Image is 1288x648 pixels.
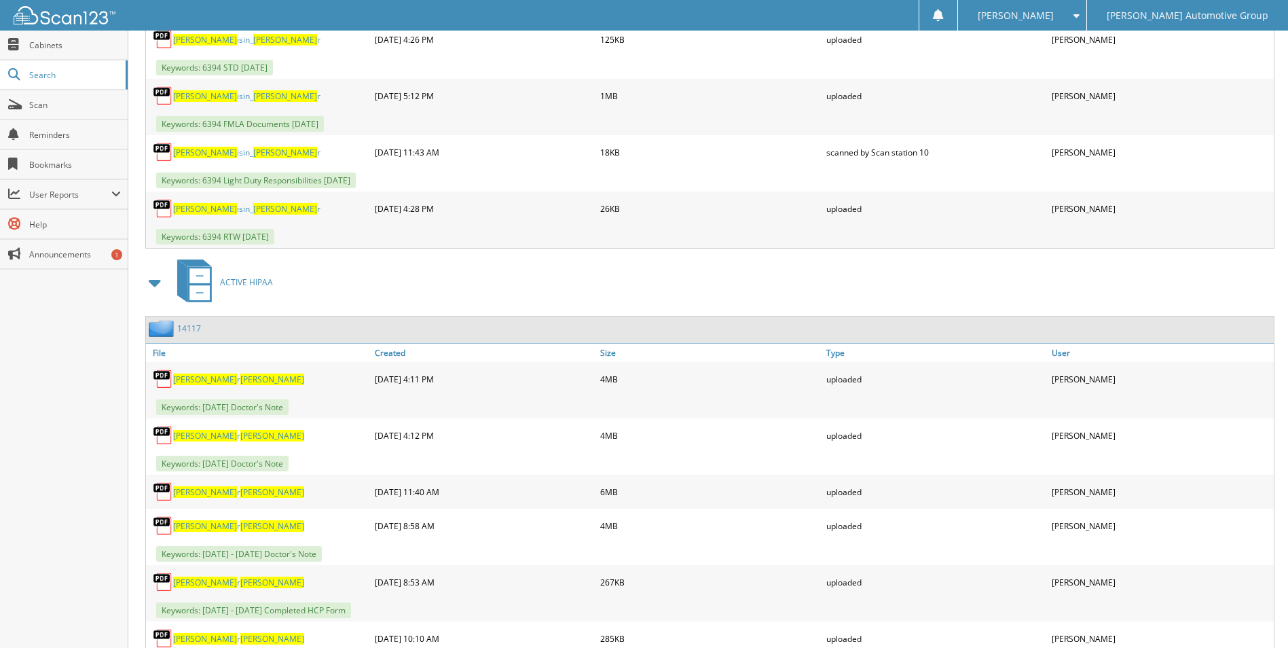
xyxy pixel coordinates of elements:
div: 26KB [597,195,822,222]
a: [PERSON_NAME]r[PERSON_NAME] [173,486,304,498]
div: [DATE] 11:40 AM [371,478,597,505]
div: uploaded [823,26,1048,53]
a: [PERSON_NAME]r[PERSON_NAME] [173,374,304,385]
div: 4MB [597,365,822,393]
div: [DATE] 4:12 PM [371,422,597,449]
div: [DATE] 11:43 AM [371,139,597,166]
div: [PERSON_NAME] [1048,82,1274,109]
div: uploaded [823,422,1048,449]
div: 6MB [597,478,822,505]
span: Keywords: [DATE] Doctor's Note [156,399,289,415]
div: [PERSON_NAME] [1048,512,1274,539]
span: [PERSON_NAME] [253,203,317,215]
div: uploaded [823,365,1048,393]
a: File [146,344,371,362]
span: [PERSON_NAME] [253,90,317,102]
span: [PERSON_NAME] [173,486,237,498]
div: [PERSON_NAME] [1048,569,1274,596]
a: [PERSON_NAME]isin_[PERSON_NAME]r [173,90,320,102]
div: uploaded [823,82,1048,109]
img: folder2.png [149,320,177,337]
div: 267KB [597,569,822,596]
div: [DATE] 5:12 PM [371,82,597,109]
img: PDF.png [153,29,173,50]
span: [PERSON_NAME] Automotive Group [1107,12,1268,20]
span: [PERSON_NAME] [240,486,304,498]
div: [DATE] 4:28 PM [371,195,597,222]
div: [DATE] 8:58 AM [371,512,597,539]
span: [PERSON_NAME] [173,430,237,442]
img: PDF.png [153,425,173,446]
a: [PERSON_NAME]r[PERSON_NAME] [173,520,304,532]
div: [DATE] 4:11 PM [371,365,597,393]
span: [PERSON_NAME] [240,520,304,532]
span: [PERSON_NAME] [253,34,317,46]
span: Keywords: [DATE] - [DATE] Completed HCP Form [156,602,351,618]
a: Size [597,344,822,362]
span: Keywords: [DATE] - [DATE] Doctor's Note [156,546,322,562]
a: [PERSON_NAME]r[PERSON_NAME] [173,577,304,588]
div: [PERSON_NAME] [1048,422,1274,449]
span: Cabinets [29,39,121,51]
div: [DATE] 4:26 PM [371,26,597,53]
img: PDF.png [153,198,173,219]
span: [PERSON_NAME] [253,147,317,158]
div: 1MB [597,82,822,109]
span: [PERSON_NAME] [173,34,237,46]
span: Keywords: 6394 STD [DATE] [156,60,273,75]
a: [PERSON_NAME]isin_[PERSON_NAME]r [173,34,320,46]
span: [PERSON_NAME] [173,90,237,102]
div: [PERSON_NAME] [1048,478,1274,505]
a: [PERSON_NAME]isin_[PERSON_NAME]r [173,203,320,215]
div: uploaded [823,569,1048,596]
div: [PERSON_NAME] [1048,195,1274,222]
span: Search [29,69,119,81]
span: [PERSON_NAME] [240,374,304,385]
div: [PERSON_NAME] [1048,139,1274,166]
div: [DATE] 8:53 AM [371,569,597,596]
span: [PERSON_NAME] [240,633,304,645]
span: [PERSON_NAME] [240,577,304,588]
span: User Reports [29,189,111,200]
span: [PERSON_NAME] [978,12,1054,20]
a: 14117 [177,323,201,334]
span: ACTIVE HIPAA [220,276,273,288]
img: PDF.png [153,369,173,389]
div: 18KB [597,139,822,166]
iframe: Chat Widget [1220,583,1288,648]
span: Bookmarks [29,159,121,170]
img: PDF.png [153,142,173,162]
div: uploaded [823,512,1048,539]
a: ACTIVE HIPAA [169,255,273,309]
img: PDF.png [153,482,173,502]
span: Reminders [29,129,121,141]
span: Keywords: [DATE] Doctor's Note [156,456,289,471]
span: Keywords: 6394 RTW [DATE] [156,229,274,245]
span: [PERSON_NAME] [240,430,304,442]
span: [PERSON_NAME] [173,147,237,158]
span: Announcements [29,249,121,260]
a: Type [823,344,1048,362]
a: [PERSON_NAME]isin_[PERSON_NAME]r [173,147,320,158]
img: scan123-logo-white.svg [14,6,115,24]
div: uploaded [823,478,1048,505]
span: [PERSON_NAME] [173,203,237,215]
span: [PERSON_NAME] [173,374,237,385]
img: PDF.png [153,86,173,106]
span: [PERSON_NAME] [173,520,237,532]
div: uploaded [823,195,1048,222]
span: [PERSON_NAME] [173,633,237,645]
a: [PERSON_NAME]r[PERSON_NAME] [173,633,304,645]
span: [PERSON_NAME] [173,577,237,588]
div: 4MB [597,512,822,539]
div: 1 [111,249,122,260]
span: Keywords: 6394 FMLA Documents [DATE] [156,116,324,132]
div: scanned by Scan station 10 [823,139,1048,166]
img: PDF.png [153,572,173,592]
div: [PERSON_NAME] [1048,365,1274,393]
img: PDF.png [153,516,173,536]
span: Scan [29,99,121,111]
a: [PERSON_NAME]r[PERSON_NAME] [173,430,304,442]
span: Keywords: 6394 Light Duty Responsibilities [DATE] [156,173,356,188]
